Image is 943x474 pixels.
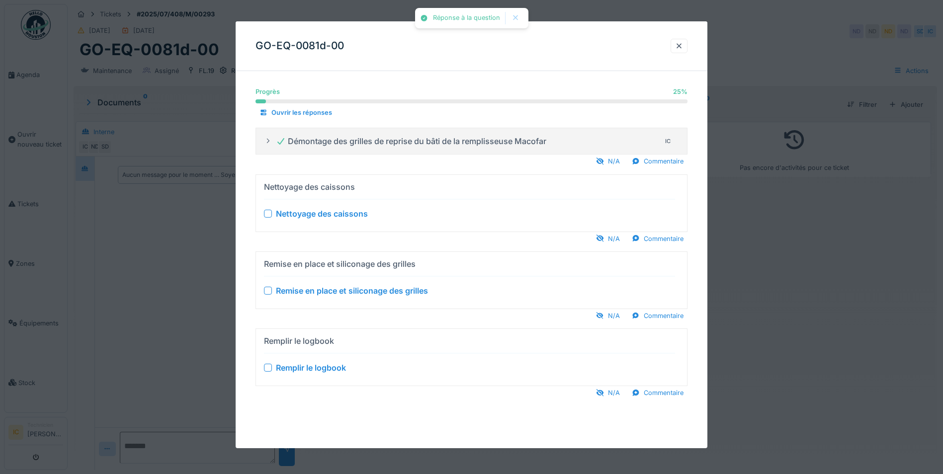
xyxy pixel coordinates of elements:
div: N/A [592,232,624,245]
div: Progrès [256,87,280,96]
div: N/A [592,309,624,322]
div: Commentaire [628,155,687,168]
div: IC [661,134,675,148]
div: N/A [592,155,624,168]
div: Nettoyage des caissons [276,207,368,219]
div: Démontage des grilles de reprise du bâti de la remplisseuse Macofar [276,135,546,147]
div: N/A [592,386,624,399]
div: Remise en place et siliconage des grilles [264,258,416,270]
div: Ouvrir les réponses [256,106,336,119]
div: Nettoyage des caissons [264,180,355,192]
div: Commentaire [628,309,687,322]
summary: Remise en place et siliconage des grilles Remise en place et siliconage des grilles [260,256,683,305]
summary: Démontage des grilles de reprise du bâti de la remplisseuse MacofarIC [260,132,683,150]
div: Commentaire [628,386,687,399]
div: Remplir le logbook [264,335,334,347]
summary: Nettoyage des caissons Nettoyage des caissons [260,178,683,227]
progress: 25 % [256,99,687,103]
div: 25 % [673,87,687,96]
h3: GO-EQ-0081d-00 [256,40,344,52]
div: Remplir le logbook [276,362,346,374]
summary: Remplir le logbook Remplir le logbook [260,333,683,382]
div: Commentaire [628,232,687,245]
div: Réponse à la question [433,14,500,22]
div: Remise en place et siliconage des grilles [276,285,428,297]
